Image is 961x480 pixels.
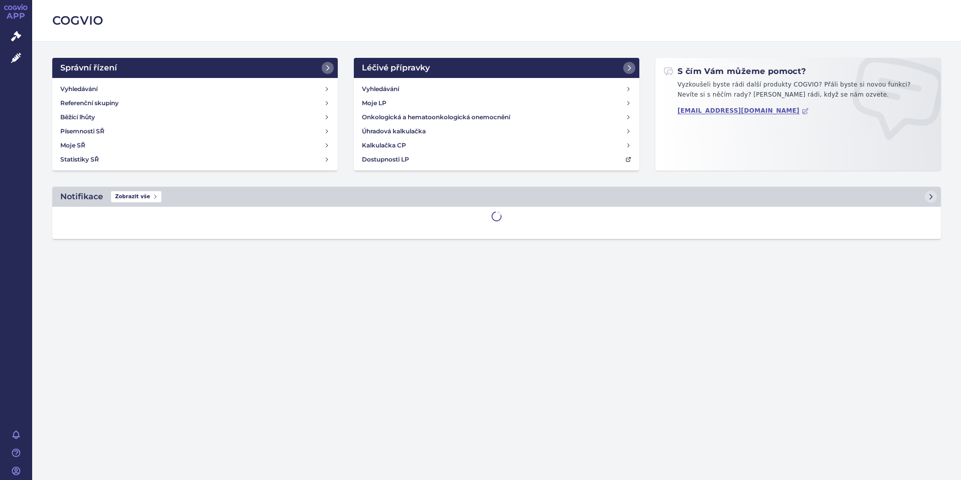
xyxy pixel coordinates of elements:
[52,187,941,207] a: NotifikaceZobrazit vše
[362,84,399,94] h4: Vyhledávání
[56,96,334,110] a: Referenční skupiny
[358,152,635,167] a: Dostupnosti LP
[663,80,933,104] p: Vyzkoušeli byste rádi další produkty COGVIO? Přáli byste si novou funkci? Nevíte si s něčím rady?...
[56,152,334,167] a: Statistiky SŘ
[60,191,103,203] h2: Notifikace
[52,58,338,78] a: Správní řízení
[354,58,639,78] a: Léčivé přípravky
[52,12,941,29] h2: COGVIO
[111,191,161,202] span: Zobrazit vše
[362,62,430,74] h2: Léčivé přípravky
[358,124,635,138] a: Úhradová kalkulačka
[358,96,635,110] a: Moje LP
[358,110,635,124] a: Onkologická a hematoonkologická onemocnění
[678,107,809,115] a: [EMAIL_ADDRESS][DOMAIN_NAME]
[56,110,334,124] a: Běžící lhůty
[60,62,117,74] h2: Správní řízení
[56,82,334,96] a: Vyhledávání
[362,140,406,150] h4: Kalkulačka CP
[60,154,99,165] h4: Statistiky SŘ
[362,126,426,136] h4: Úhradová kalkulačka
[56,124,334,138] a: Písemnosti SŘ
[362,112,510,122] h4: Onkologická a hematoonkologická onemocnění
[358,138,635,152] a: Kalkulačka CP
[362,98,387,108] h4: Moje LP
[362,154,409,165] h4: Dostupnosti LP
[60,126,105,136] h4: Písemnosti SŘ
[358,82,635,96] a: Vyhledávání
[60,140,85,150] h4: Moje SŘ
[56,138,334,152] a: Moje SŘ
[60,84,98,94] h4: Vyhledávání
[60,112,95,122] h4: Běžící lhůty
[60,98,119,108] h4: Referenční skupiny
[663,66,806,77] h2: S čím Vám můžeme pomoct?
